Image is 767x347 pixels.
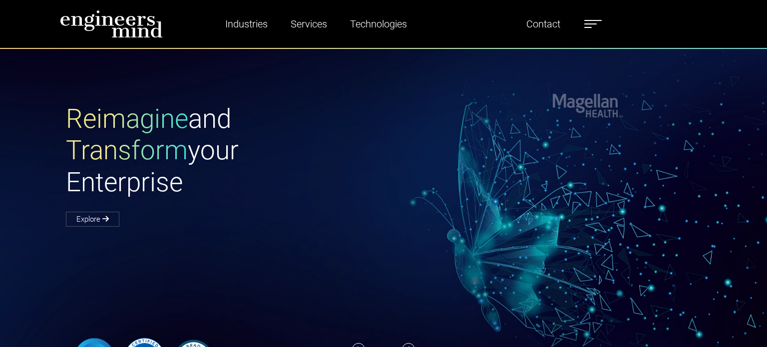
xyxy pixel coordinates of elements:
span: Reimagine [66,103,188,134]
img: logo [60,10,163,38]
h1: and your Enterprise [66,103,383,199]
a: Industries [221,12,272,35]
a: Services [287,12,331,35]
a: Explore [66,212,119,227]
span: Transform [66,135,188,166]
a: Contact [522,12,564,35]
a: Technologies [346,12,411,35]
